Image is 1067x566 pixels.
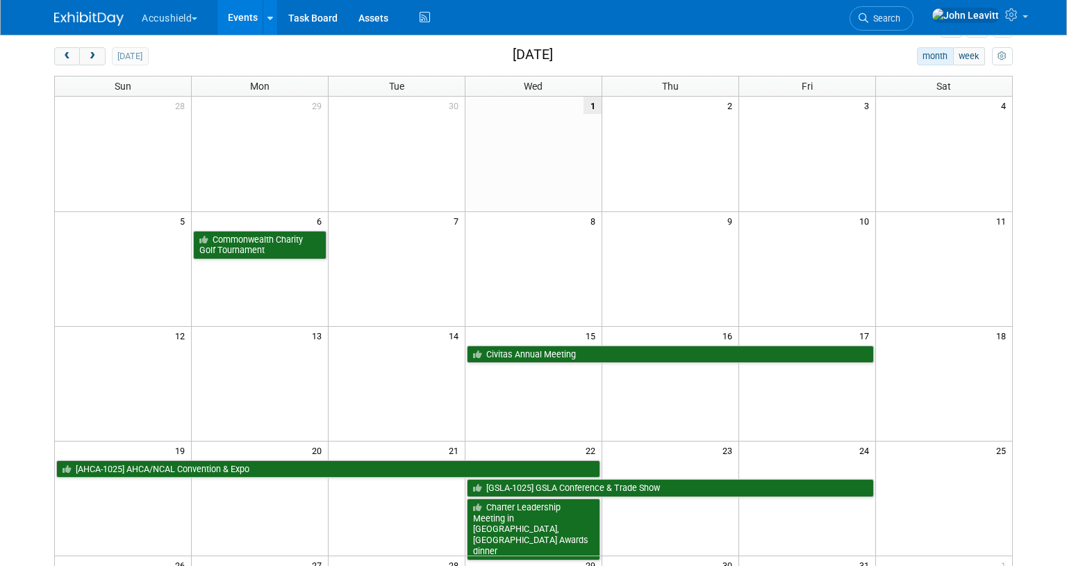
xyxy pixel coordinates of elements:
[953,47,985,65] button: week
[1000,97,1012,114] span: 4
[112,47,149,65] button: [DATE]
[917,47,954,65] button: month
[863,97,875,114] span: 3
[868,13,900,24] span: Search
[932,8,1000,23] img: John Leavitt
[115,81,131,92] span: Sun
[858,442,875,459] span: 24
[452,212,465,229] span: 7
[174,327,191,344] span: 12
[56,460,600,478] a: [AHCA-1025] AHCA/NCAL Convention & Expo
[584,97,602,114] span: 1
[79,47,105,65] button: next
[513,47,553,63] h2: [DATE]
[995,442,1012,459] span: 25
[850,6,913,31] a: Search
[726,212,738,229] span: 9
[662,81,679,92] span: Thu
[311,327,328,344] span: 13
[315,212,328,229] span: 6
[858,212,875,229] span: 10
[54,12,124,26] img: ExhibitDay
[174,442,191,459] span: 19
[250,81,270,92] span: Mon
[467,346,874,364] a: Civitas Annual Meeting
[992,47,1013,65] button: myCustomButton
[54,47,80,65] button: prev
[584,327,602,344] span: 15
[995,327,1012,344] span: 18
[858,327,875,344] span: 17
[524,81,543,92] span: Wed
[936,81,951,92] span: Sat
[193,231,326,259] a: Commonwealth Charity Golf Tournament
[447,97,465,114] span: 30
[174,97,191,114] span: 28
[721,327,738,344] span: 16
[447,327,465,344] span: 14
[998,52,1007,61] i: Personalize Calendar
[802,81,813,92] span: Fri
[995,212,1012,229] span: 11
[389,81,404,92] span: Tue
[311,442,328,459] span: 20
[589,212,602,229] span: 8
[179,212,191,229] span: 5
[311,97,328,114] span: 29
[726,97,738,114] span: 2
[467,499,600,560] a: Charter Leadership Meeting in [GEOGRAPHIC_DATA], [GEOGRAPHIC_DATA] Awards dinner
